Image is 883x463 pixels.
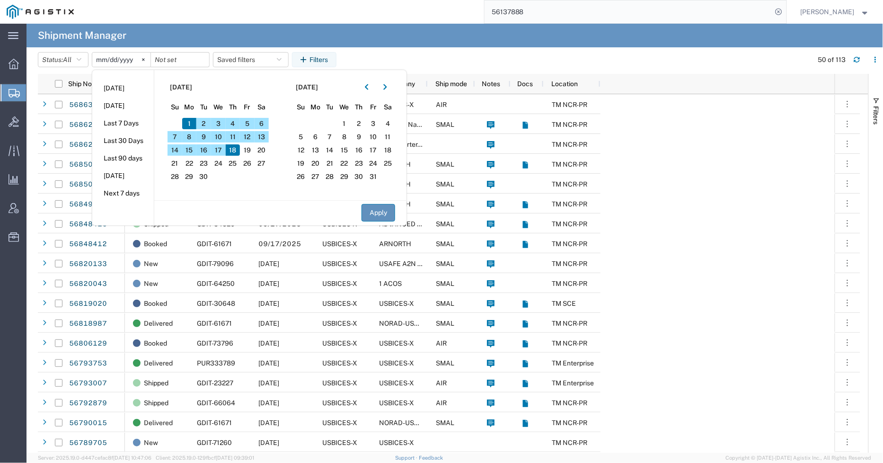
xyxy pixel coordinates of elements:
[197,320,232,327] span: GDIT-61671
[258,339,279,347] span: 09/18/2025
[168,131,182,142] span: 7
[380,118,395,129] span: 4
[294,158,309,169] span: 19
[196,171,211,182] span: 30
[69,396,107,411] a: 56792879
[362,204,395,222] button: Apply
[144,234,167,254] span: Booked
[366,102,381,112] span: Fr
[436,300,454,307] span: SMAL
[352,102,366,112] span: Th
[196,118,211,129] span: 2
[240,158,255,169] span: 26
[63,56,71,63] span: All
[436,379,447,387] span: AIR
[322,320,357,327] span: USBICES-X
[322,280,357,287] span: USBICES-X
[226,158,240,169] span: 25
[69,257,107,272] a: 56820133
[216,455,254,461] span: [DATE] 09:39:01
[379,320,432,327] span: NORAD-USNC J6
[292,52,336,67] button: Filters
[552,160,587,168] span: TM NCR-PR
[69,217,107,232] a: 56848415
[294,171,309,182] span: 26
[323,158,337,169] span: 21
[197,399,235,407] span: GDIT-66064
[92,150,154,167] li: Last 90 days
[552,260,587,267] span: TM NCR-PR
[552,240,587,248] span: TM NCR-PR
[197,240,232,248] span: GDIT-61671
[552,399,587,407] span: TM NCR-PR
[144,313,173,333] span: Delivered
[379,220,470,228] span: ADVANCED PROGRAMS, INC.
[69,276,107,292] a: 56820043
[182,118,197,129] span: 1
[258,399,279,407] span: 09/12/2025
[308,102,323,112] span: Mo
[366,171,381,182] span: 31
[113,455,151,461] span: [DATE] 10:47:06
[352,118,366,129] span: 2
[379,419,432,427] span: NORAD-USNC J6
[436,160,454,168] span: SMAL
[226,102,240,112] span: Th
[294,131,309,142] span: 5
[379,439,414,446] span: USBICES-X
[436,200,454,208] span: SMAL
[226,118,240,129] span: 4
[552,320,587,327] span: TM NCR-PR
[436,280,454,287] span: SMAL
[92,80,154,97] li: [DATE]
[144,274,158,294] span: New
[551,80,578,88] span: Location
[144,353,173,373] span: Delivered
[197,339,233,347] span: GDIT-73796
[323,131,337,142] span: 7
[352,158,366,169] span: 23
[552,220,587,228] span: TM NCR-PR
[144,373,168,393] span: Shipped
[379,260,482,267] span: USAFE A2N USBICES-X (EUCOM)
[436,121,454,128] span: SMAL
[482,80,500,88] span: Notes
[211,144,226,156] span: 17
[337,131,352,142] span: 8
[552,359,594,367] span: TM Enterprise
[168,158,182,169] span: 21
[255,102,269,112] span: Sa
[240,118,255,129] span: 5
[379,300,414,307] span: USBICES-X
[552,379,594,387] span: TM Enterprise
[240,102,255,112] span: Fr
[436,419,454,427] span: SMAL
[240,144,255,156] span: 19
[182,102,197,112] span: Mo
[69,356,107,371] a: 56793753
[322,359,357,367] span: USBICES-X
[436,260,454,267] span: SMAL
[419,455,443,461] a: Feedback
[69,197,107,212] a: 56849982
[436,220,454,228] span: SMAL
[323,144,337,156] span: 14
[337,158,352,169] span: 22
[92,132,154,150] li: Last 30 Days
[322,419,357,427] span: USBICES-X
[322,300,357,307] span: USBICES-X
[196,158,211,169] span: 23
[800,6,870,18] button: [PERSON_NAME]
[352,131,366,142] span: 9
[240,131,255,142] span: 12
[156,455,254,461] span: Client: 2025.19.0-129fbcf
[294,144,309,156] span: 12
[182,131,197,142] span: 8
[726,454,872,462] span: Copyright © [DATE]-[DATE] Agistix Inc., All Rights Reserved
[552,121,587,128] span: TM NCR-PR
[197,300,235,307] span: GDIT-30648
[552,200,587,208] span: TM NCR-PR
[380,158,395,169] span: 25
[818,55,846,65] div: 50 of 113
[308,144,323,156] span: 13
